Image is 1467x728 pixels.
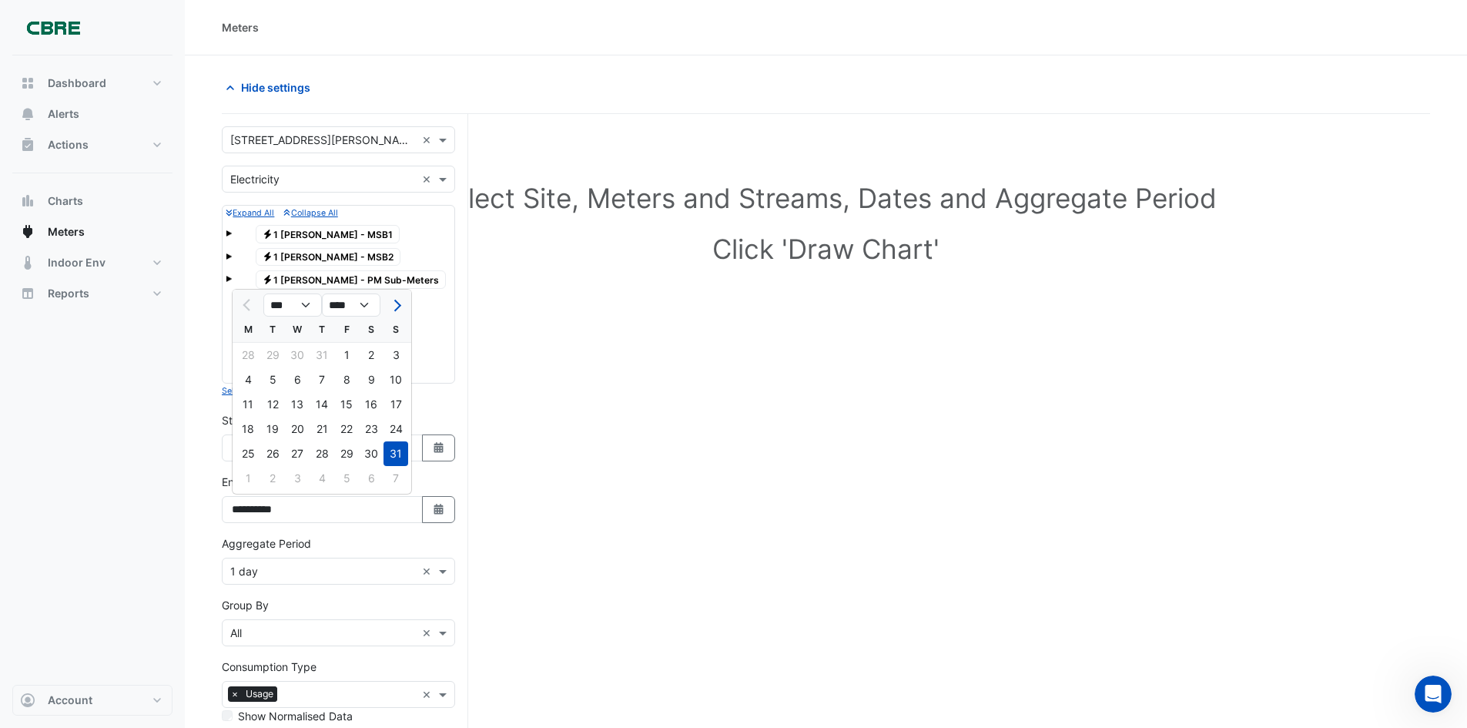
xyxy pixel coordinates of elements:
div: Thursday, September 4, 2025 [310,466,334,491]
div: Wednesday, August 13, 2025 [285,392,310,417]
button: Collapse All [283,206,337,220]
div: Sunday, August 10, 2025 [383,367,408,392]
div: Saturday, August 16, 2025 [359,392,383,417]
span: Meters [48,224,85,240]
div: 27 [285,441,310,466]
span: Clear [422,171,435,187]
div: S [359,317,383,342]
div: 10 [383,367,408,392]
button: Hide settings [222,74,320,101]
div: 14 [310,392,334,417]
div: Tuesday, August 26, 2025 [260,441,285,466]
div: 18 [236,417,260,441]
label: Show Normalised Data [238,708,353,724]
div: 21 [310,417,334,441]
button: Expand All [226,206,274,220]
label: End Date [222,474,268,490]
div: Thursday, August 28, 2025 [310,441,334,466]
small: Select Reportable [222,386,292,396]
div: 2 [359,343,383,367]
span: Clear [422,686,435,703]
app-icon: Indoor Env [20,255,35,270]
div: Monday, August 25, 2025 [236,441,260,466]
div: 13 [285,392,310,417]
div: Saturday, August 23, 2025 [359,417,383,441]
button: Indoor Env [12,247,172,278]
div: 28 [310,441,334,466]
div: 30 [359,441,383,466]
span: 1 [PERSON_NAME] - MSB1 [256,225,400,243]
div: 9 [359,367,383,392]
div: Sunday, August 3, 2025 [383,343,408,367]
span: 1 [PERSON_NAME] - MSB2 [256,248,401,267]
app-icon: Reports [20,286,35,301]
div: Tuesday, August 12, 2025 [260,392,285,417]
button: Reports [12,278,172,309]
button: Meters [12,216,172,247]
div: Sunday, August 17, 2025 [383,392,408,417]
div: 7 [310,367,334,392]
button: Actions [12,129,172,160]
div: Friday, August 29, 2025 [334,441,359,466]
div: 6 [359,466,383,491]
span: Actions [48,137,89,153]
div: Saturday, August 2, 2025 [359,343,383,367]
div: Friday, August 22, 2025 [334,417,359,441]
div: Thursday, August 14, 2025 [310,392,334,417]
button: Alerts [12,99,172,129]
div: Wednesday, August 20, 2025 [285,417,310,441]
div: Sunday, August 24, 2025 [383,417,408,441]
fa-icon: Select Date [432,503,446,516]
span: Clear [422,563,435,579]
div: 6 [285,367,310,392]
button: Account [12,685,172,716]
div: 20 [285,417,310,441]
label: Consumption Type [222,659,317,675]
div: Wednesday, August 6, 2025 [285,367,310,392]
div: 1 [334,343,359,367]
div: 23 [359,417,383,441]
span: Account [48,693,92,708]
div: Friday, August 8, 2025 [334,367,359,392]
span: 1 [PERSON_NAME] - PM Sub-Meters [256,270,447,289]
div: 24 [383,417,408,441]
div: Saturday, August 30, 2025 [359,441,383,466]
select: Select month [263,294,322,317]
span: Reports [48,286,89,301]
small: Collapse All [283,208,337,218]
div: 19 [260,417,285,441]
div: 11 [236,392,260,417]
h1: Select Site, Meters and Streams, Dates and Aggregate Period [246,182,1405,214]
span: Usage [242,686,277,702]
label: Group By [222,597,269,613]
div: Monday, August 18, 2025 [236,417,260,441]
div: Friday, September 5, 2025 [334,466,359,491]
div: T [310,317,334,342]
small: Expand All [226,208,274,218]
span: Clear [422,625,435,641]
div: 15 [334,392,359,417]
fa-icon: Select Date [432,441,446,455]
label: Aggregate Period [222,535,311,552]
fa-icon: Electricity [262,251,273,263]
div: Meters [222,19,259,35]
div: Wednesday, September 3, 2025 [285,466,310,491]
div: 1 [236,466,260,491]
app-icon: Alerts [20,106,35,122]
div: Thursday, August 21, 2025 [310,417,334,441]
h1: Click 'Draw Chart' [246,233,1405,265]
div: Tuesday, August 19, 2025 [260,417,285,441]
app-icon: Meters [20,224,35,240]
span: Dashboard [48,75,106,91]
select: Select year [322,294,380,317]
label: Start Date [222,412,273,428]
div: 3 [285,466,310,491]
div: M [236,317,260,342]
div: Tuesday, September 2, 2025 [260,466,285,491]
div: Sunday, August 31, 2025 [383,441,408,466]
div: 26 [260,441,285,466]
div: Tuesday, August 5, 2025 [260,367,285,392]
div: 2 [260,466,285,491]
div: 31 [383,441,408,466]
div: 29 [334,441,359,466]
